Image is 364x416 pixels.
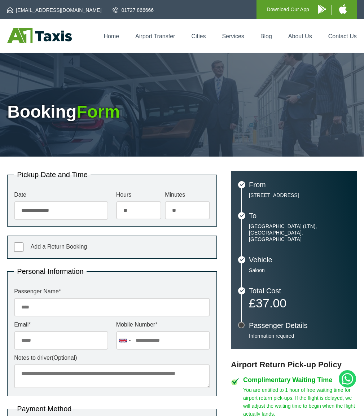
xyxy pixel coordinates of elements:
span: (Optional) [52,355,77,361]
label: Email [14,322,108,328]
label: Hours [116,192,161,198]
label: Mobile Number [116,322,210,328]
p: £ [249,298,350,308]
a: Home [104,33,119,39]
a: Cities [191,33,206,39]
h3: Airport Return Pick-up Policy [231,360,357,369]
p: [STREET_ADDRESS] [249,192,350,198]
p: Saloon [249,267,350,273]
a: Services [222,33,244,39]
h3: To [249,212,350,219]
label: Passenger Name [14,289,210,294]
a: Airport Transfer [135,33,175,39]
a: About Us [288,33,312,39]
legend: Personal Information [14,268,87,275]
img: A1 Taxis iPhone App [339,4,347,14]
h1: Booking [7,103,357,121]
span: Form [76,102,120,121]
h3: Vehicle [249,256,350,263]
legend: Pickup Date and Time [14,171,91,178]
a: 01727 866666 [113,6,154,14]
input: Add a Return Booking [14,242,23,252]
h3: Passenger Details [249,322,350,329]
p: Download Our App [267,5,309,14]
a: Contact Us [328,33,357,39]
h3: From [249,181,350,188]
a: Blog [260,33,272,39]
p: [GEOGRAPHIC_DATA] (LTN), [GEOGRAPHIC_DATA], [GEOGRAPHIC_DATA] [249,223,350,242]
p: Information required [249,333,350,339]
h3: Total Cost [249,287,350,294]
img: A1 Taxis Android App [318,5,326,14]
span: 37.00 [256,296,286,310]
a: [EMAIL_ADDRESS][DOMAIN_NAME] [7,6,101,14]
img: A1 Taxis St Albans LTD [7,28,72,43]
label: Date [14,192,108,198]
label: Minutes [165,192,210,198]
span: Add a Return Booking [31,244,87,250]
h4: Complimentary Waiting Time [243,377,357,383]
label: Notes to driver [14,355,210,361]
iframe: chat widget [265,400,360,416]
legend: Payment Method [14,405,74,412]
div: United Kingdom: +44 [117,332,133,349]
